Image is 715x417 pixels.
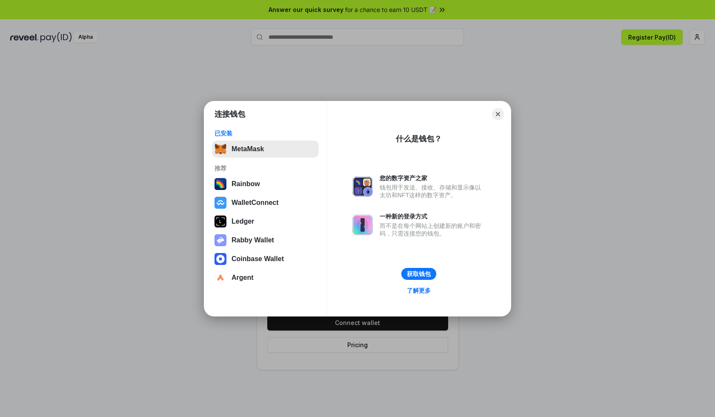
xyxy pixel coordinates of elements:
[232,255,284,263] div: Coinbase Wallet
[214,234,226,246] img: svg+xml,%3Csvg%20xmlns%3D%22http%3A%2F%2Fwww.w3.org%2F2000%2Fsvg%22%20fill%3D%22none%22%20viewBox...
[214,253,226,265] img: svg+xml,%3Csvg%20width%3D%2228%22%20height%3D%2228%22%20viewBox%3D%220%200%2028%2028%22%20fill%3D...
[352,215,373,235] img: svg+xml,%3Csvg%20xmlns%3D%22http%3A%2F%2Fwww.w3.org%2F2000%2Fsvg%22%20fill%3D%22none%22%20viewBox...
[212,213,319,230] button: Ledger
[380,184,485,199] div: 钱包用于发送、接收、存储和显示像以太坊和NFT这样的数字资产。
[380,213,485,220] div: 一种新的登录方式
[232,218,254,225] div: Ledger
[212,194,319,211] button: WalletConnect
[214,216,226,227] img: svg+xml,%3Csvg%20xmlns%3D%22http%3A%2F%2Fwww.w3.org%2F2000%2Fsvg%22%20width%3D%2228%22%20height%3...
[380,222,485,237] div: 而不是在每个网站上创建新的账户和密码，只需连接您的钱包。
[232,199,279,207] div: WalletConnect
[396,134,442,144] div: 什么是钱包？
[214,164,316,172] div: 推荐
[407,270,431,278] div: 获取钱包
[214,129,316,137] div: 已安装
[352,176,373,197] img: svg+xml,%3Csvg%20xmlns%3D%22http%3A%2F%2Fwww.w3.org%2F2000%2Fsvg%22%20fill%3D%22none%22%20viewBox...
[212,250,319,267] button: Coinbase Wallet
[232,274,254,282] div: Argent
[214,143,226,155] img: svg+xml,%3Csvg%20fill%3D%22none%22%20height%3D%2233%22%20viewBox%3D%220%200%2035%2033%22%20width%...
[214,178,226,190] img: svg+xml,%3Csvg%20width%3D%22120%22%20height%3D%22120%22%20viewBox%3D%220%200%20120%20120%22%20fil...
[232,236,274,244] div: Rabby Wallet
[401,268,436,280] button: 获取钱包
[492,108,504,120] button: Close
[212,141,319,158] button: MetaMask
[214,197,226,209] img: svg+xml,%3Csvg%20width%3D%2228%22%20height%3D%2228%22%20viewBox%3D%220%200%2028%2028%22%20fill%3D...
[402,285,436,296] a: 了解更多
[214,109,245,119] h1: 连接钱包
[214,272,226,284] img: svg+xml,%3Csvg%20width%3D%2228%22%20height%3D%2228%22%20viewBox%3D%220%200%2028%2028%22%20fill%3D...
[232,145,264,153] div: MetaMask
[212,175,319,193] button: Rainbow
[380,174,485,182] div: 您的数字资产之家
[232,180,260,188] div: Rainbow
[212,269,319,286] button: Argent
[407,287,431,294] div: 了解更多
[212,232,319,249] button: Rabby Wallet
